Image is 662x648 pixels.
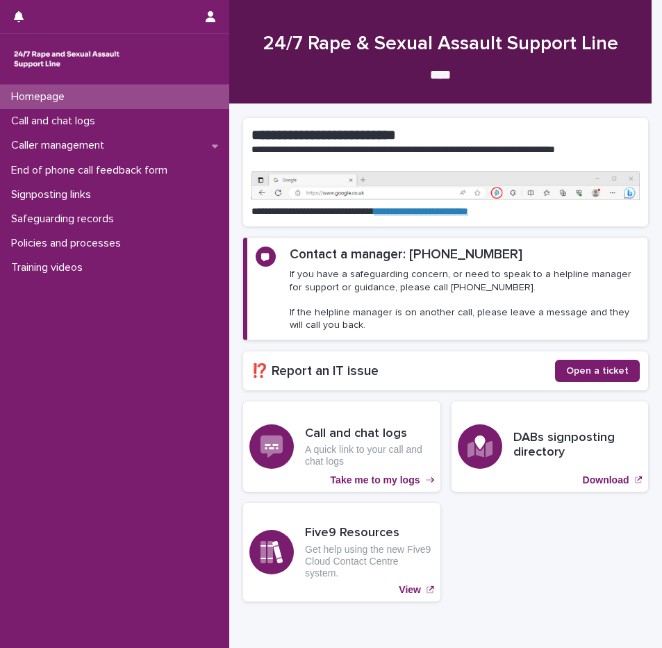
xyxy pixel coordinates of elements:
[243,33,638,56] h1: 24/7 Rape & Sexual Assault Support Line
[243,401,440,492] a: Take me to my logs
[555,360,640,382] a: Open a ticket
[305,544,434,579] p: Get help using the new Five9 Cloud Contact Centre system.
[251,171,640,200] img: https%3A%2F%2Fcdn.document360.io%2F0deca9d6-0dac-4e56-9e8f-8d9979bfce0e%2FImages%2FDocumentation%...
[566,366,629,376] span: Open a ticket
[399,584,421,596] p: View
[6,261,94,274] p: Training videos
[305,444,434,467] p: A quick link to your call and chat logs
[513,431,643,460] h3: DABs signposting directory
[6,237,132,250] p: Policies and processes
[6,139,115,152] p: Caller management
[243,503,440,601] a: View
[11,45,122,73] img: rhQMoQhaT3yELyF149Cw
[290,268,639,331] p: If you have a safeguarding concern, or need to speak to a helpline manager for support or guidanc...
[583,474,629,486] p: Download
[305,526,434,541] h3: Five9 Resources
[6,213,125,226] p: Safeguarding records
[305,426,434,442] h3: Call and chat logs
[290,247,522,263] h2: Contact a manager: [PHONE_NUMBER]
[6,188,102,201] p: Signposting links
[331,474,420,486] p: Take me to my logs
[452,401,649,492] a: Download
[6,90,76,103] p: Homepage
[6,164,179,177] p: End of phone call feedback form
[251,363,555,379] h2: ⁉️ Report an IT issue
[6,115,106,128] p: Call and chat logs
